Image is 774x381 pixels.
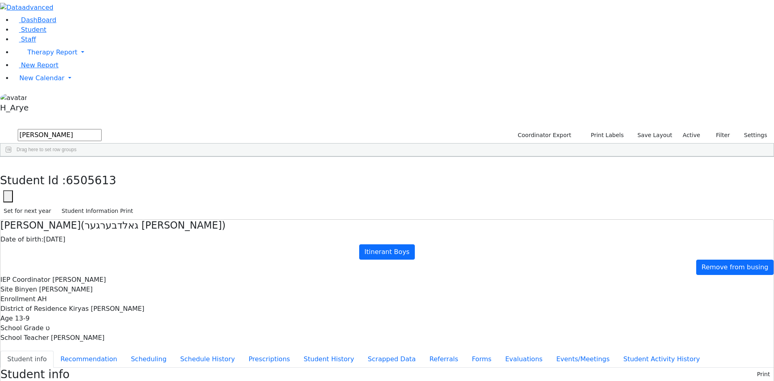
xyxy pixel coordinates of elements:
[66,174,117,187] span: 6505613
[0,323,44,333] label: School Grade
[21,61,58,69] span: New Report
[13,16,56,24] a: DashBoard
[734,129,771,142] button: Settings
[498,351,549,368] button: Evaluations
[52,276,106,283] span: [PERSON_NAME]
[27,48,77,56] span: Therapy Report
[705,129,734,142] button: Filter
[361,351,422,368] button: Scrapped Data
[696,260,774,275] a: Remove from busing
[0,235,44,244] label: Date of birth:
[51,334,104,341] span: [PERSON_NAME]
[21,16,56,24] span: DashBoard
[13,44,774,60] a: Therapy Report
[173,351,242,368] button: Schedule History
[21,26,46,33] span: Student
[58,205,137,217] button: Student Information Print
[13,61,58,69] a: New Report
[701,263,768,271] span: Remove from busing
[0,333,49,343] label: School Teacher
[0,314,13,323] label: Age
[15,285,93,293] span: Binyen [PERSON_NAME]
[13,70,774,86] a: New Calendar
[359,244,415,260] a: Itinerant Boys
[0,275,50,285] label: IEP Coordinator
[13,26,46,33] a: Student
[512,129,575,142] button: Coordinator Export
[21,35,36,43] span: Staff
[465,351,498,368] button: Forms
[0,220,774,231] h4: [PERSON_NAME]
[0,304,67,314] label: District of Residence
[19,74,64,82] span: New Calendar
[0,294,35,304] label: Enrollment
[13,35,36,43] a: Staff
[242,351,297,368] button: Prescriptions
[15,314,29,322] span: 13-9
[297,351,361,368] button: Student History
[0,235,774,244] div: [DATE]
[69,305,144,312] span: Kiryas [PERSON_NAME]
[634,129,676,142] button: Save Layout
[422,351,465,368] button: Referrals
[549,351,616,368] button: Events/Meetings
[124,351,173,368] button: Scheduling
[17,147,77,152] span: Drag here to set row groups
[753,368,774,381] button: Print
[37,295,47,303] span: AH
[81,220,225,231] span: (גאלדבערגער [PERSON_NAME])
[54,351,124,368] button: Recommendation
[46,324,50,332] span: ט
[0,285,13,294] label: Site
[581,129,627,142] button: Print Labels
[616,351,707,368] button: Student Activity History
[18,129,102,141] input: Search
[679,129,704,142] label: Active
[0,351,54,368] button: Student info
